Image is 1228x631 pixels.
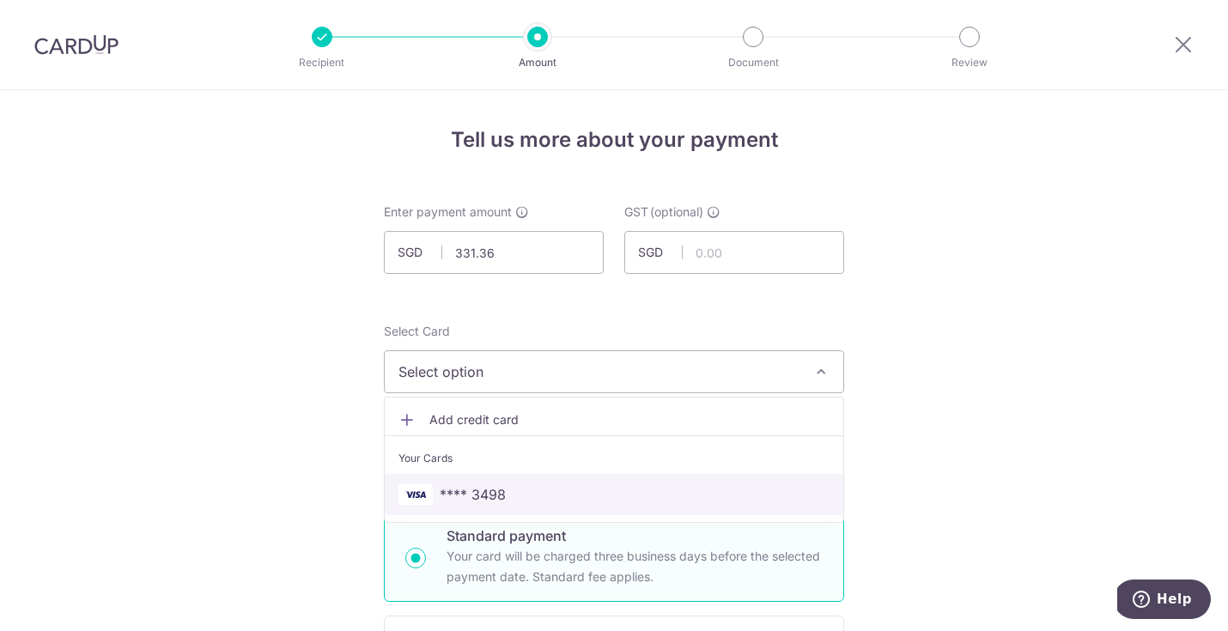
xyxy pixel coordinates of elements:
[624,203,648,221] span: GST
[1117,579,1211,622] iframe: Opens a widget where you can find more information
[398,244,442,261] span: SGD
[384,350,844,393] button: Select option
[447,546,823,587] p: Your card will be charged three business days before the selected payment date. Standard fee appl...
[384,324,450,338] span: translation missing: en.payables.payment_networks.credit_card.summary.labels.select_card
[398,450,453,467] span: Your Cards
[34,34,119,55] img: CardUp
[258,54,386,71] p: Recipient
[398,361,799,382] span: Select option
[638,244,683,261] span: SGD
[447,525,823,546] p: Standard payment
[429,411,830,428] span: Add credit card
[384,397,844,523] ul: Select option
[384,124,844,155] h4: Tell us more about your payment
[398,484,433,505] img: VISA
[474,54,601,71] p: Amount
[624,231,844,274] input: 0.00
[690,54,817,71] p: Document
[650,203,703,221] span: (optional)
[385,404,843,435] a: Add credit card
[384,231,604,274] input: 0.00
[384,203,512,221] span: Enter payment amount
[906,54,1033,71] p: Review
